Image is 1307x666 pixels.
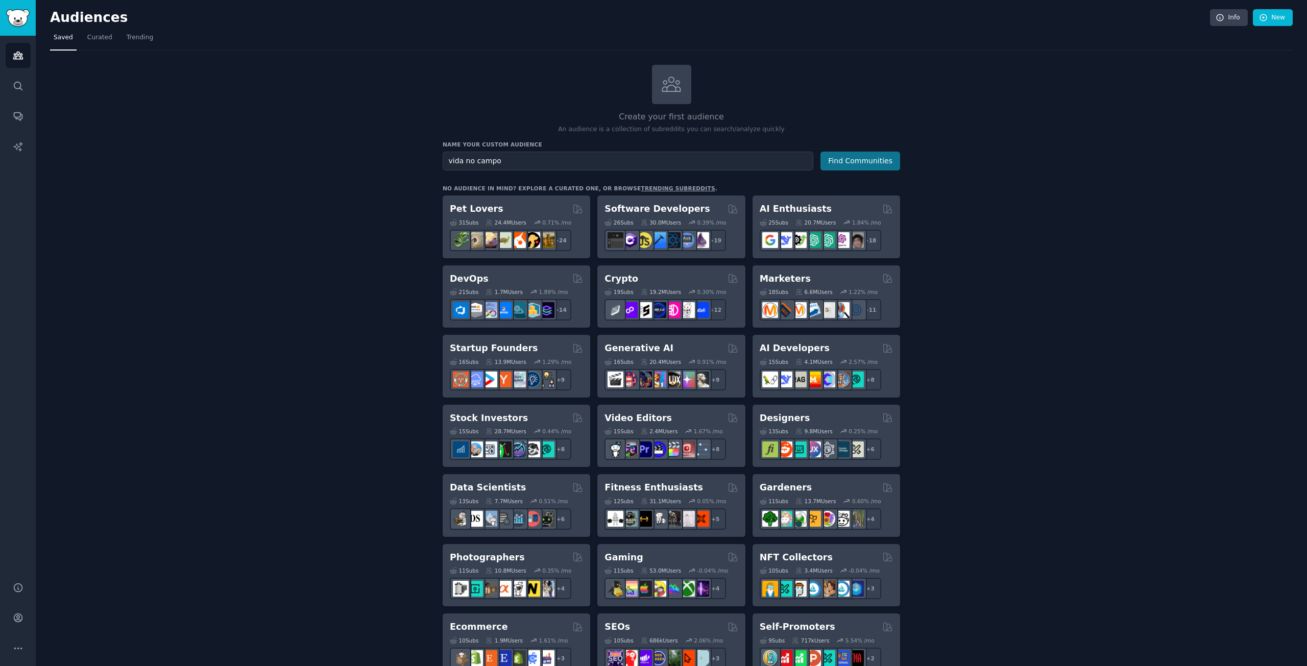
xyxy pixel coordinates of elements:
img: ArtificalIntelligence [848,232,864,248]
div: 0.30 % /mo [697,288,727,295]
div: + 8 [550,438,571,460]
h3: Name your custom audience [443,141,900,148]
div: 2.4M Users [641,428,678,435]
img: 0xPolygon [622,302,638,318]
div: 21 Sub s [450,288,478,295]
div: -0.04 % /mo [849,567,880,574]
img: chatgpt_promptDesign [805,232,821,248]
img: succulents [777,511,792,527]
div: 0.05 % /mo [697,498,727,505]
h2: Designers [760,412,810,425]
div: 24.4M Users [486,219,526,226]
img: UX_Design [848,441,864,457]
img: editors [622,441,638,457]
div: 15 Sub s [604,428,633,435]
div: 4.1M Users [795,358,833,365]
img: software [608,232,623,248]
img: ProductHunters [805,650,821,666]
div: 9.8M Users [795,428,833,435]
div: 1.29 % /mo [542,358,571,365]
div: 30.0M Users [641,219,681,226]
img: DeepSeek [777,232,792,248]
h2: AI Enthusiasts [760,203,832,215]
img: TechSEO [622,650,638,666]
a: trending subreddits [641,185,715,191]
img: reactnative [665,232,681,248]
a: New [1253,9,1293,27]
img: DreamBooth [693,372,709,387]
img: CryptoArt [819,581,835,597]
div: 1.89 % /mo [539,288,568,295]
div: 1.67 % /mo [694,428,723,435]
img: deepdream [636,372,652,387]
div: + 11 [860,299,881,320]
img: googleads [819,302,835,318]
img: sdforall [650,372,666,387]
div: 0.91 % /mo [697,358,727,365]
img: GummySearch logo [6,9,30,27]
img: cockatiel [510,232,526,248]
span: Trending [127,33,153,42]
img: betatests [834,650,850,666]
img: Trading [496,441,512,457]
img: XboxGamers [679,581,695,597]
div: 11 Sub s [604,567,633,574]
img: ethstaker [636,302,652,318]
img: MachineLearning [453,511,469,527]
div: 19 Sub s [604,288,633,295]
img: EtsySellers [496,650,512,666]
img: gamers [665,581,681,597]
img: learnjavascript [636,232,652,248]
img: technicalanalysis [539,441,554,457]
img: content_marketing [762,302,778,318]
div: 1.9M Users [486,637,523,644]
h2: Data Scientists [450,481,526,494]
img: iOSProgramming [650,232,666,248]
img: StocksAndTrading [510,441,526,457]
img: AskComputerScience [679,232,695,248]
img: Rag [791,372,807,387]
div: No audience in mind? Explore a curated one, or browse . [443,185,717,192]
img: ethfinance [608,302,623,318]
img: AWS_Certified_Experts [467,302,483,318]
div: 15 Sub s [450,428,478,435]
div: 15 Sub s [760,358,788,365]
img: weightroom [650,511,666,527]
div: 20.7M Users [795,219,836,226]
img: Docker_DevOps [481,302,497,318]
img: DevOpsLinks [496,302,512,318]
img: reviewmyshopify [510,650,526,666]
div: + 24 [550,230,571,251]
img: WeddingPhotography [539,581,554,597]
div: 9 Sub s [760,637,785,644]
img: vegetablegardening [762,511,778,527]
a: Curated [84,30,116,51]
img: datasets [524,511,540,527]
div: 13.9M Users [486,358,526,365]
img: linux_gaming [608,581,623,597]
img: fitness30plus [665,511,681,527]
img: bigseo [777,302,792,318]
h2: Marketers [760,273,811,285]
img: GamerPals [650,581,666,597]
img: streetphotography [467,581,483,597]
img: NFTMarketplace [777,581,792,597]
span: Curated [87,33,112,42]
img: seogrowth [636,650,652,666]
div: 11 Sub s [760,498,788,505]
img: AppIdeas [762,650,778,666]
img: ycombinator [496,372,512,387]
div: 0.44 % /mo [542,428,571,435]
div: + 9 [705,369,726,390]
div: + 14 [550,299,571,320]
img: OpenSourceAI [819,372,835,387]
img: FluxAI [665,372,681,387]
span: Saved [54,33,73,42]
h2: Self-Promoters [760,621,835,633]
div: + 4 [860,508,881,530]
img: web3 [650,302,666,318]
img: UrbanGardening [834,511,850,527]
img: VideoEditors [650,441,666,457]
h2: Startup Founders [450,342,538,355]
img: The_SEO [693,650,709,666]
